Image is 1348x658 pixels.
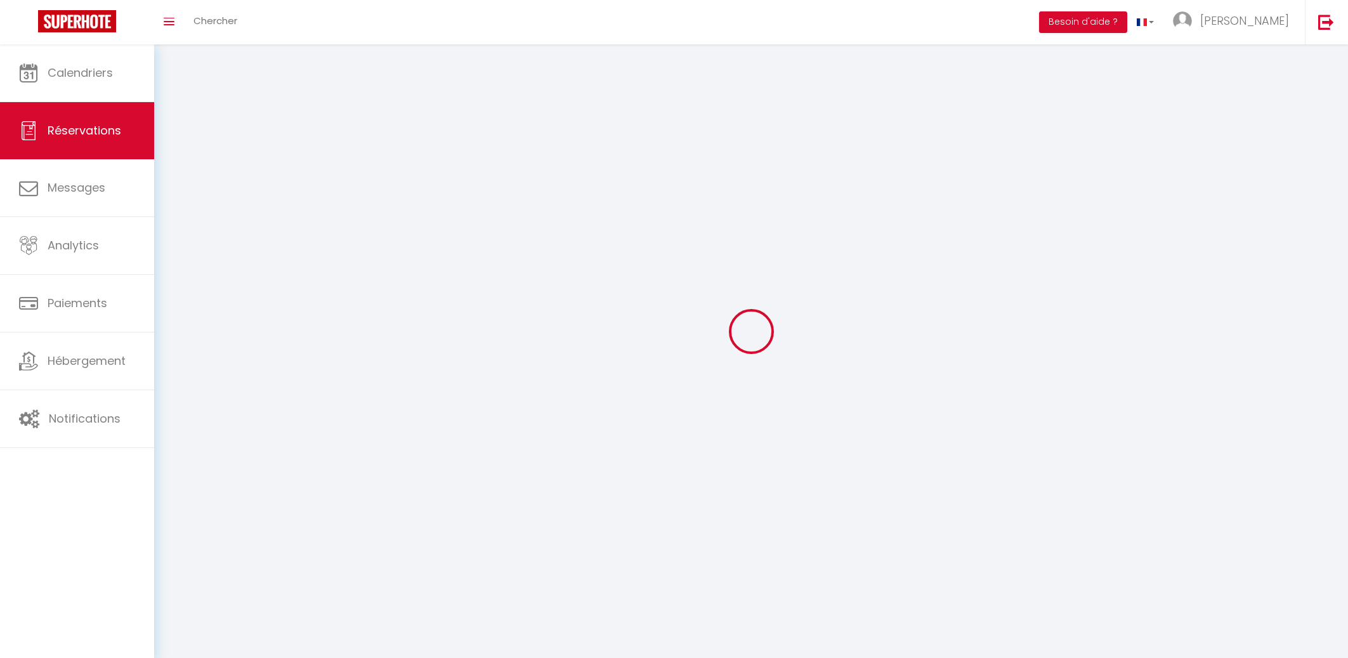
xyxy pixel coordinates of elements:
img: logout [1318,14,1334,30]
span: Analytics [48,237,99,253]
span: Messages [48,180,105,195]
span: Réservations [48,122,121,138]
img: ... [1173,11,1192,30]
button: Ouvrir le widget de chat LiveChat [10,5,48,43]
span: Hébergement [48,353,126,369]
img: Super Booking [38,10,116,32]
span: Paiements [48,295,107,311]
span: Calendriers [48,65,113,81]
span: Notifications [49,411,121,426]
span: [PERSON_NAME] [1200,13,1289,29]
span: Chercher [193,14,237,27]
button: Besoin d'aide ? [1039,11,1127,33]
